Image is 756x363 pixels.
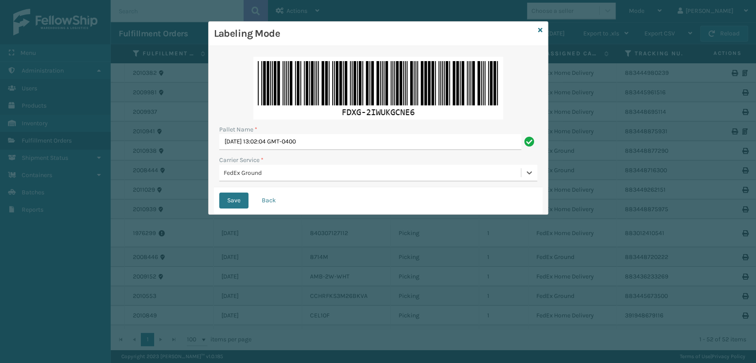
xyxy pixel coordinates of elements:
[224,168,522,178] div: FedEx Ground
[253,57,503,120] img: wOp0qC6wP2G8QAAAABJRU5ErkJggg==
[219,125,257,134] label: Pallet Name
[219,155,264,165] label: Carrier Service
[219,193,248,209] button: Save
[254,193,284,209] button: Back
[214,27,535,40] h3: Labeling Mode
